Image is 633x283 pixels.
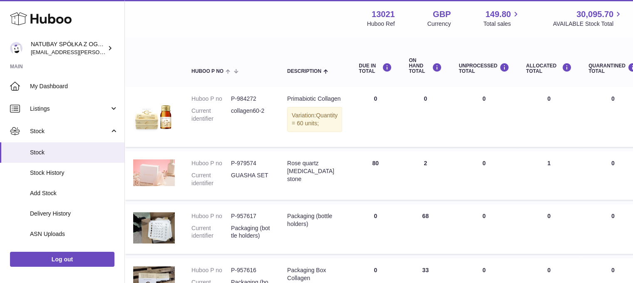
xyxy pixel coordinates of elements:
[191,224,231,240] dt: Current identifier
[30,82,118,90] span: My Dashboard
[485,9,511,20] span: 149.80
[231,212,271,220] dd: P-957617
[611,267,615,273] span: 0
[31,49,167,55] span: [EMAIL_ADDRESS][PERSON_NAME][DOMAIN_NAME]
[231,266,271,274] dd: P-957616
[30,127,109,135] span: Stock
[433,9,451,20] strong: GBP
[553,20,623,28] span: AVAILABLE Stock Total
[10,42,22,55] img: kacper.antkowski@natubay.pl
[287,107,342,132] div: Variation:
[350,204,400,254] td: 0
[287,69,321,74] span: Description
[553,9,623,28] a: 30,095.70 AVAILABLE Stock Total
[287,95,342,103] div: Primabiotic Collagen
[287,212,342,228] div: Packaging (bottle holders)
[30,230,118,238] span: ASN Uploads
[367,20,395,28] div: Huboo Ref
[231,95,271,103] dd: P-984272
[518,204,580,254] td: 0
[400,204,450,254] td: 68
[133,159,175,186] img: product image
[450,151,518,200] td: 0
[576,9,613,20] span: 30,095.70
[292,112,338,127] span: Quantity = 60 units;
[409,58,442,74] div: ON HAND Total
[611,95,615,102] span: 0
[191,69,223,74] span: Huboo P no
[450,87,518,147] td: 0
[10,252,114,267] a: Log out
[400,151,450,200] td: 2
[30,210,118,218] span: Delivery History
[191,266,231,274] dt: Huboo P no
[30,105,109,113] span: Listings
[483,9,520,28] a: 149.80 Total sales
[372,9,395,20] strong: 13021
[350,151,400,200] td: 80
[191,212,231,220] dt: Huboo P no
[231,224,271,240] dd: Packaging (bottle holders)
[133,212,175,243] img: product image
[427,20,451,28] div: Currency
[483,20,520,28] span: Total sales
[231,107,271,123] dd: collagen60-2
[30,149,118,156] span: Stock
[133,95,175,137] img: product image
[191,95,231,103] dt: Huboo P no
[191,107,231,123] dt: Current identifier
[30,189,118,197] span: Add Stock
[459,63,509,74] div: UNPROCESSED Total
[287,159,342,183] div: Rose quartz [MEDICAL_DATA] stone
[191,159,231,167] dt: Huboo P no
[526,63,572,74] div: ALLOCATED Total
[518,151,580,200] td: 1
[611,160,615,166] span: 0
[400,87,450,147] td: 0
[518,87,580,147] td: 0
[450,204,518,254] td: 0
[611,213,615,219] span: 0
[191,171,231,187] dt: Current identifier
[31,40,106,56] div: NATUBAY SPÓŁKA Z OGRANICZONĄ ODPOWIEDZIALNOŚCIĄ
[231,159,271,167] dd: P-979574
[350,87,400,147] td: 0
[231,171,271,187] dd: GUASHA SET
[359,63,392,74] div: DUE IN TOTAL
[30,169,118,177] span: Stock History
